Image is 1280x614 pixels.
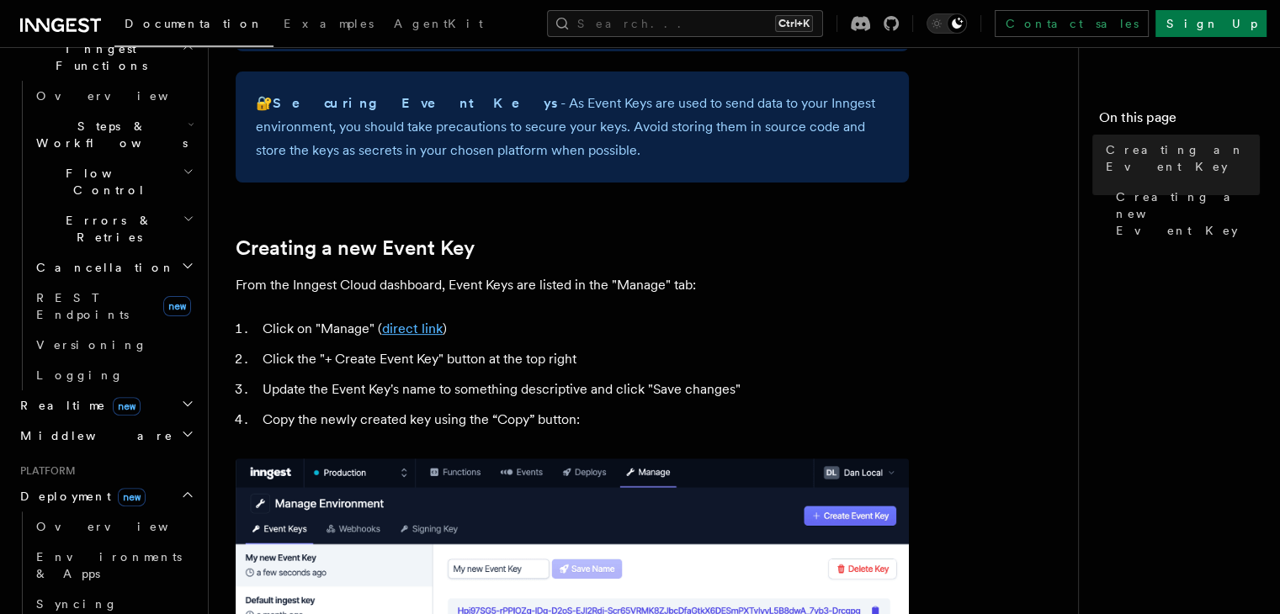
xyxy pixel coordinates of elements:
[13,488,146,505] span: Deployment
[13,34,198,81] button: Inngest Functions
[36,89,210,103] span: Overview
[236,236,475,260] a: Creating a new Event Key
[1106,141,1260,175] span: Creating an Event Key
[29,360,198,390] a: Logging
[13,390,198,421] button: Realtimenew
[258,408,909,431] li: Copy the newly created key using the “Copy” button:
[927,13,967,34] button: Toggle dark mode
[29,158,198,205] button: Flow Control
[36,550,182,580] span: Environments & Apps
[118,488,146,506] span: new
[13,421,198,451] button: Middleware
[775,15,813,32] kbd: Ctrl+K
[13,481,198,511] button: Deploymentnew
[36,291,129,321] span: REST Endpoints
[36,368,124,382] span: Logging
[13,464,76,478] span: Platform
[163,296,191,316] span: new
[1116,188,1260,239] span: Creating a new Event Key
[258,347,909,371] li: Click the "+ Create Event Key" button at the top right
[258,378,909,401] li: Update the Event Key's name to something descriptive and click "Save changes"
[1109,182,1260,246] a: Creating a new Event Key
[13,81,198,390] div: Inngest Functions
[29,252,198,283] button: Cancellation
[113,397,141,416] span: new
[114,5,274,47] a: Documentation
[258,317,909,341] li: Click on "Manage" ( )
[29,259,175,276] span: Cancellation
[1099,108,1260,135] h4: On this page
[29,511,198,542] a: Overview
[284,17,374,30] span: Examples
[13,397,141,414] span: Realtime
[36,597,118,611] span: Syncing
[547,10,823,37] button: Search...Ctrl+K
[1155,10,1267,37] a: Sign Up
[29,81,198,111] a: Overview
[29,205,198,252] button: Errors & Retries
[29,118,188,151] span: Steps & Workflows
[274,5,384,45] a: Examples
[394,17,483,30] span: AgentKit
[29,283,198,330] a: REST Endpointsnew
[29,165,183,198] span: Flow Control
[36,338,147,352] span: Versioning
[13,427,173,444] span: Middleware
[273,95,560,111] strong: Securing Event Keys
[382,320,443,336] a: direct link
[1099,135,1260,182] a: Creating an Event Key
[13,40,182,74] span: Inngest Functions
[236,273,909,297] p: From the Inngest Cloud dashboard, Event Keys are listed in the "Manage" tab:
[36,520,210,533] span: Overview
[384,5,493,45] a: AgentKit
[125,17,263,30] span: Documentation
[995,10,1149,37] a: Contact sales
[29,330,198,360] a: Versioning
[29,111,198,158] button: Steps & Workflows
[29,542,198,589] a: Environments & Apps
[256,92,889,162] p: 🔐 - As Event Keys are used to send data to your Inngest environment, you should take precautions ...
[29,212,183,246] span: Errors & Retries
